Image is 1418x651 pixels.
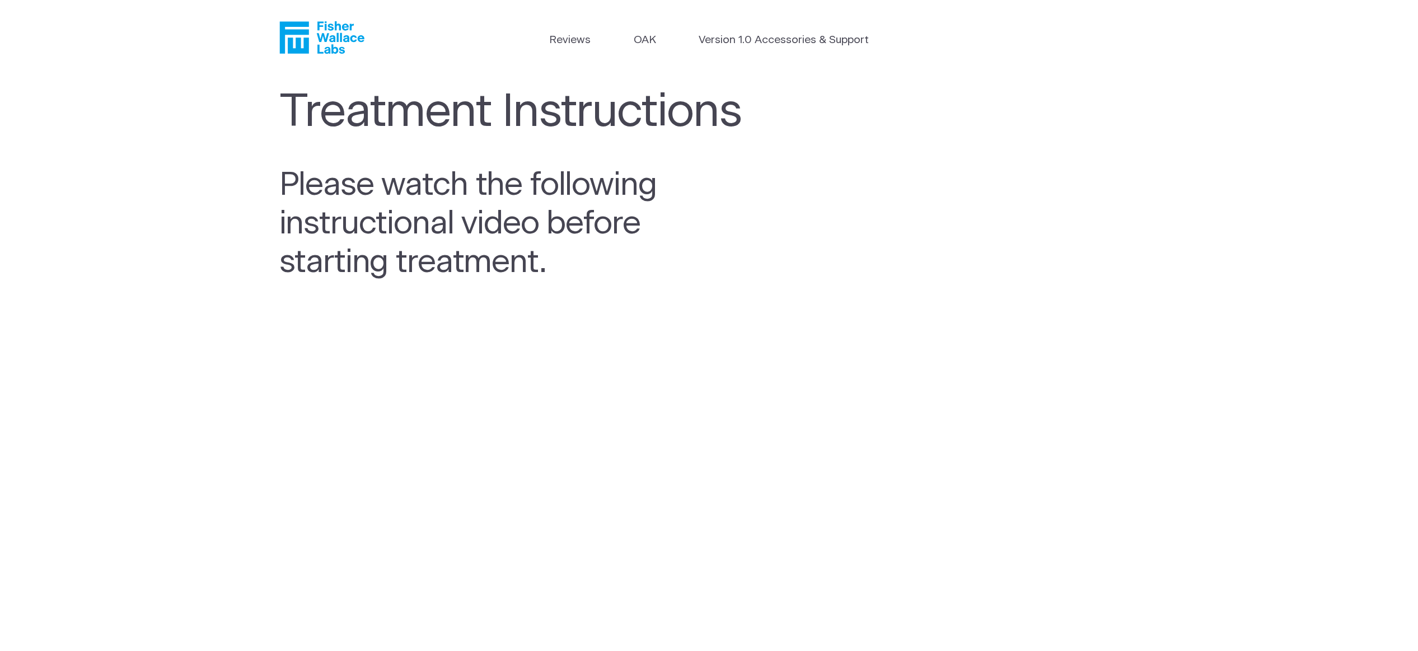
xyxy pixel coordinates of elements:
a: Fisher Wallace [279,21,364,54]
a: OAK [634,32,656,49]
a: Version 1.0 Accessories & Support [699,32,869,49]
h1: Treatment Instructions [279,86,763,139]
h2: Please watch the following instructional video before starting treatment. [279,166,694,282]
a: Reviews [549,32,591,49]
